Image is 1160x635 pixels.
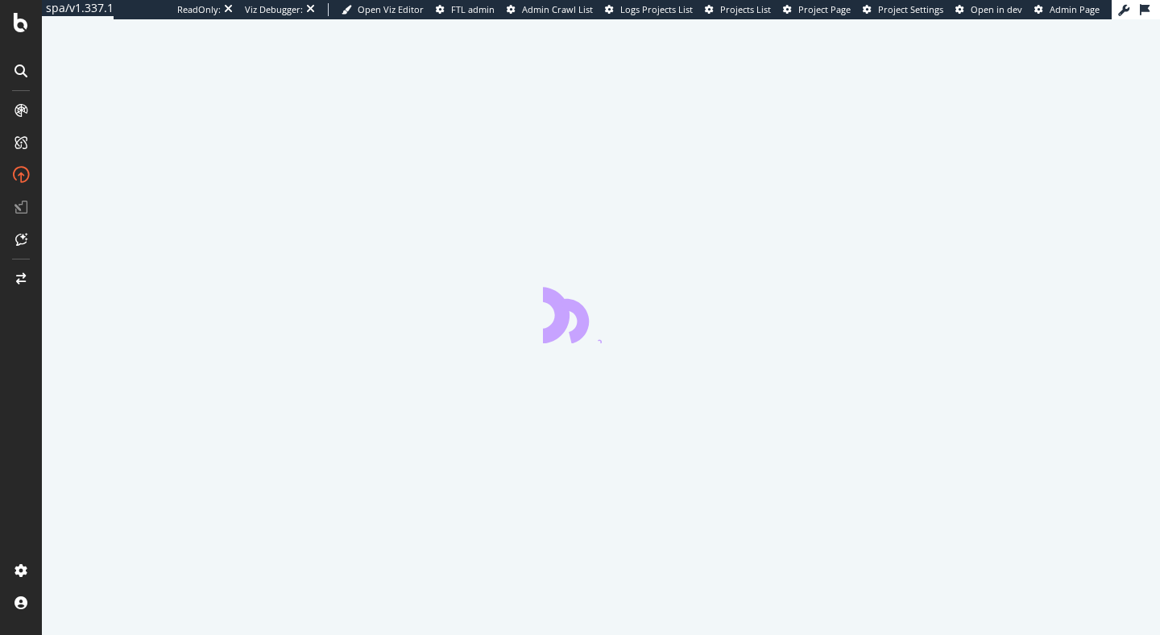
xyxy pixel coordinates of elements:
[878,3,943,15] span: Project Settings
[507,3,593,16] a: Admin Crawl List
[798,3,851,15] span: Project Page
[783,3,851,16] a: Project Page
[358,3,424,15] span: Open Viz Editor
[177,3,221,16] div: ReadOnly:
[705,3,771,16] a: Projects List
[1050,3,1100,15] span: Admin Page
[522,3,593,15] span: Admin Crawl List
[451,3,495,15] span: FTL admin
[436,3,495,16] a: FTL admin
[863,3,943,16] a: Project Settings
[605,3,693,16] a: Logs Projects List
[620,3,693,15] span: Logs Projects List
[1034,3,1100,16] a: Admin Page
[245,3,303,16] div: Viz Debugger:
[955,3,1022,16] a: Open in dev
[971,3,1022,15] span: Open in dev
[720,3,771,15] span: Projects List
[342,3,424,16] a: Open Viz Editor
[543,285,659,343] div: animation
